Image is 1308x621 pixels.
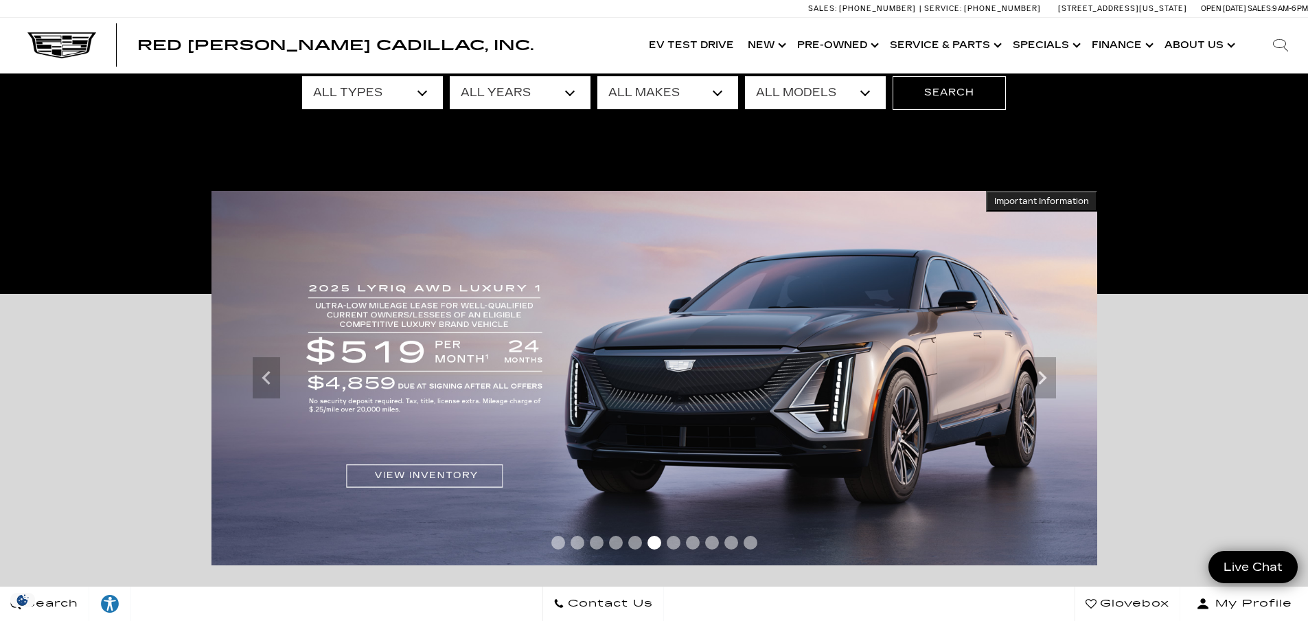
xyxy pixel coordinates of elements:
[253,357,280,398] div: Previous
[597,76,738,109] select: Filter by make
[1272,4,1308,13] span: 9 AM-6 PM
[964,4,1041,13] span: [PHONE_NUMBER]
[839,4,916,13] span: [PHONE_NUMBER]
[7,593,38,607] img: Opt-Out Icon
[89,587,131,621] a: Explore your accessibility options
[1201,4,1246,13] span: Open [DATE]
[667,536,680,550] span: Go to slide 7
[745,76,886,109] select: Filter by model
[211,191,1097,565] img: 2025 LYRIQ AWD LUXURY 1. Ultra-low milege lease for well-qualified current owners/lessees of an e...
[744,536,757,550] span: Go to slide 11
[1180,587,1308,621] button: Open user profile menu
[686,536,700,550] span: Go to slide 8
[1075,587,1180,621] a: Glovebox
[89,594,130,614] div: Explore your accessibility options
[705,536,719,550] span: Go to slide 9
[1248,4,1272,13] span: Sales:
[1029,357,1056,398] div: Next
[994,196,1089,207] span: Important Information
[1210,594,1292,613] span: My Profile
[1158,18,1239,73] a: About Us
[302,76,443,109] select: Filter by type
[919,5,1044,12] a: Service: [PHONE_NUMBER]
[564,594,653,613] span: Contact Us
[893,76,1006,109] button: Search
[542,587,664,621] a: Contact Us
[1217,559,1289,575] span: Live Chat
[628,536,642,550] span: Go to slide 5
[1208,551,1298,583] a: Live Chat
[27,32,96,58] img: Cadillac Dark Logo with Cadillac White Text
[808,5,919,12] a: Sales: [PHONE_NUMBER]
[450,76,590,109] select: Filter by year
[551,536,565,550] span: Go to slide 1
[724,536,738,550] span: Go to slide 10
[741,18,790,73] a: New
[883,18,1006,73] a: Service & Parts
[137,37,533,54] span: Red [PERSON_NAME] Cadillac, Inc.
[7,593,38,607] section: Click to Open Cookie Consent Modal
[137,38,533,52] a: Red [PERSON_NAME] Cadillac, Inc.
[642,18,741,73] a: EV Test Drive
[808,4,837,13] span: Sales:
[924,4,962,13] span: Service:
[571,536,584,550] span: Go to slide 2
[1085,18,1158,73] a: Finance
[647,536,661,550] span: Go to slide 6
[1058,4,1187,13] a: [STREET_ADDRESS][US_STATE]
[590,536,604,550] span: Go to slide 3
[1097,594,1169,613] span: Glovebox
[1253,18,1308,73] div: Search
[986,191,1097,212] button: Important Information
[1006,18,1085,73] a: Specials
[609,536,623,550] span: Go to slide 4
[790,18,883,73] a: Pre-Owned
[21,594,78,613] span: Search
